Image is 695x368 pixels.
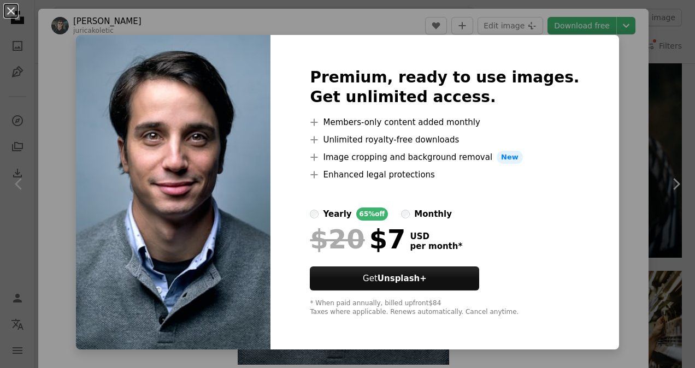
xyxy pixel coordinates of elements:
[410,241,462,251] span: per month *
[310,116,579,129] li: Members-only content added monthly
[310,68,579,107] h2: Premium, ready to use images. Get unlimited access.
[310,266,479,290] button: GetUnsplash+
[310,225,405,253] div: $7
[410,232,462,241] span: USD
[378,274,427,283] strong: Unsplash+
[310,168,579,181] li: Enhanced legal protections
[310,225,364,253] span: $20
[356,207,388,221] div: 65% off
[401,210,410,218] input: monthly
[310,299,579,317] div: * When paid annually, billed upfront $84 Taxes where applicable. Renews automatically. Cancel any...
[323,207,351,221] div: yearly
[76,35,270,349] img: photo-1500648767791-00dcc994a43e
[310,133,579,146] li: Unlimited royalty-free downloads
[414,207,452,221] div: monthly
[497,151,523,164] span: New
[310,210,319,218] input: yearly65%off
[310,151,579,164] li: Image cropping and background removal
